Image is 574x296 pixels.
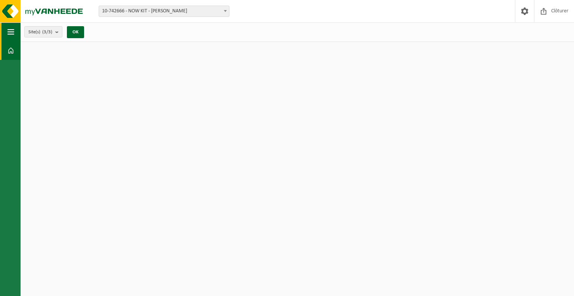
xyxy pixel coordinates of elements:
button: Site(s)(3/3) [24,26,62,37]
span: Site(s) [28,27,52,38]
count: (3/3) [42,30,52,34]
span: 10-742666 - NOW KIT - HYON [99,6,229,17]
span: 10-742666 - NOW KIT - HYON [99,6,229,16]
button: OK [67,26,84,38]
